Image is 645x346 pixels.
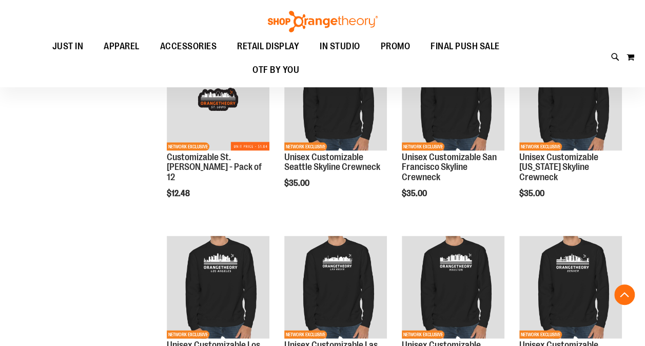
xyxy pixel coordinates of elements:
[519,330,562,338] span: NETWORK EXCLUSIVE
[431,35,500,58] span: FINAL PUSH SALE
[284,178,311,187] span: $35.00
[402,151,497,182] a: Unisex Customizable San Francisco Skyline Crewneck
[284,48,387,152] a: Product image for Unisex Customizable Seattle Skyline CrewneckNETWORK EXCLUSIVE
[402,142,444,150] span: NETWORK EXCLUSIVE
[381,35,411,58] span: PROMO
[266,11,379,32] img: Shop Orangetheory
[284,236,387,338] img: Product image for Unisex Customizable Las Vegas Skyline Crewneck
[524,223,630,333] iframe: Chat Window
[284,142,327,150] span: NETWORK EXCLUSIVE
[284,48,387,150] img: Product image for Unisex Customizable Seattle Skyline Crewneck
[519,236,622,338] img: Product image for Unisex Customizable Denver Skyline Crewneck
[402,188,428,198] span: $35.00
[284,151,380,172] a: Unisex Customizable Seattle Skyline Crewneck
[402,236,504,338] img: Product image for Unisex Customizable Houston Skyline Crewneck
[42,35,94,59] a: JUST IN
[52,35,84,58] span: JUST IN
[402,236,504,340] a: Product image for Unisex Customizable Houston Skyline CrewneckNETWORK EXCLUSIVE
[252,59,299,82] span: OTF BY YOU
[519,236,622,340] a: Product image for Unisex Customizable Denver Skyline CrewneckNETWORK EXCLUSIVE
[167,188,191,198] span: $12.48
[420,35,510,59] a: FINAL PUSH SALE
[167,48,269,150] img: Product image for Customizable St. Louis Sticker - 12 PK
[320,35,360,58] span: IN STUDIO
[402,48,504,150] img: Product image for Unisex Customizable San Francisco Skyline Crewneck
[167,236,269,340] a: Product image for Unisex Customizable Los Angeles Skyline CrewneckNETWORK EXCLUSIVE
[519,48,622,150] img: Product image for Unisex Customizable New York Skyline Crewneck
[150,35,227,59] a: ACCESSORIES
[309,35,370,59] a: IN STUDIO
[284,330,327,338] span: NETWORK EXCLUSIVE
[402,48,504,152] a: Product image for Unisex Customizable San Francisco Skyline CrewneckNETWORK EXCLUSIVE
[519,142,562,150] span: NETWORK EXCLUSIVE
[519,188,546,198] span: $35.00
[93,35,150,59] a: APPAREL
[519,48,622,152] a: Product image for Unisex Customizable New York Skyline CrewneckNETWORK EXCLUSIVE
[284,236,387,340] a: Product image for Unisex Customizable Las Vegas Skyline CrewneckNETWORK EXCLUSIVE
[167,142,209,150] span: NETWORK EXCLUSIVE
[279,43,392,214] div: product
[370,35,421,59] a: PROMO
[167,151,262,182] a: Customizable St. [PERSON_NAME] - Pack of 12
[162,43,275,224] div: product
[514,43,627,224] div: product
[167,236,269,338] img: Product image for Unisex Customizable Los Angeles Skyline Crewneck
[237,35,299,58] span: RETAIL DISPLAY
[402,330,444,338] span: NETWORK EXCLUSIVE
[104,35,140,58] span: APPAREL
[167,330,209,338] span: NETWORK EXCLUSIVE
[397,43,510,224] div: product
[167,48,269,152] a: Product image for Customizable St. Louis Sticker - 12 PKNETWORK EXCLUSIVE
[519,151,598,182] a: Unisex Customizable [US_STATE] Skyline Crewneck
[242,59,309,82] a: OTF BY YOU
[227,35,309,58] a: RETAIL DISPLAY
[160,35,217,58] span: ACCESSORIES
